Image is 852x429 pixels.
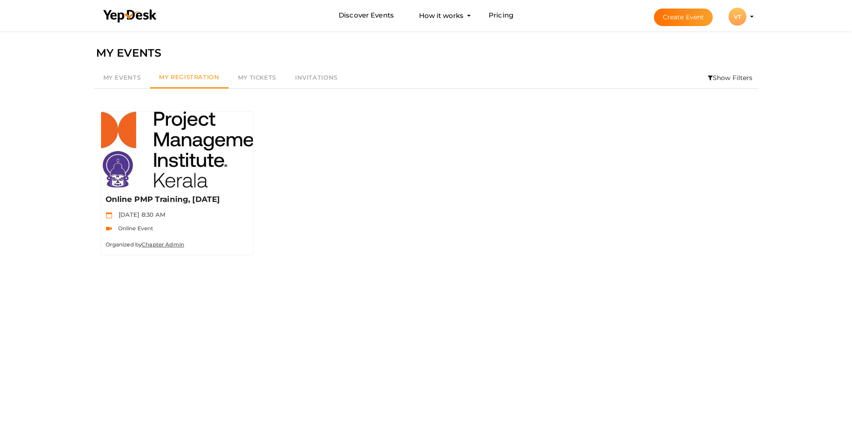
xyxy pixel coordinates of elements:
a: My Registration [150,67,228,89]
span: My Events [103,74,141,81]
a: Discover Events [339,7,394,24]
small: Organized by [106,241,185,248]
span: [DATE] 8:30 AM [114,211,166,218]
profile-pic: VT [728,13,746,20]
p: Online PMP Training, [DATE] [106,194,246,205]
a: Invitations [286,67,347,88]
img: video-icon.svg [106,225,112,232]
div: VT [728,8,746,26]
span: My Registration [159,73,219,80]
img: calendar.svg [106,212,112,219]
button: Create Event [654,9,713,26]
button: VT [726,7,749,26]
span: Online Event [114,225,154,232]
li: Show Filters [702,67,759,88]
a: My Events [94,67,150,88]
button: How it works [416,7,466,24]
span: Invitations [295,74,338,81]
a: Pricing [489,7,513,24]
span: My Tickets [238,74,276,81]
a: My Tickets [229,67,286,88]
a: Chapter Admin [141,241,184,248]
div: MY EVENTS [96,45,756,62]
